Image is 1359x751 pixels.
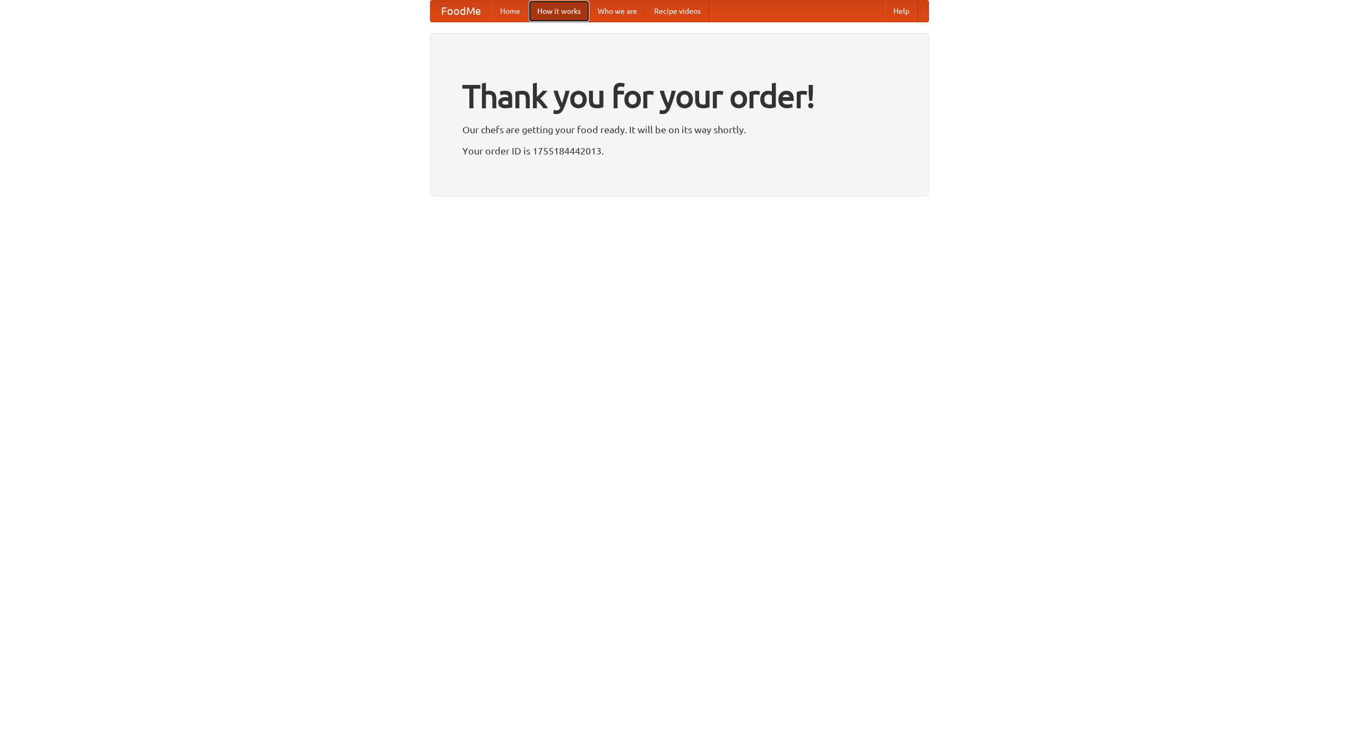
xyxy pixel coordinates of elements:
[462,71,897,122] h1: Thank you for your order!
[885,1,918,22] a: Help
[646,1,709,22] a: Recipe videos
[529,1,589,22] a: How it works
[431,1,492,22] a: FoodMe
[462,122,897,137] p: Our chefs are getting your food ready. It will be on its way shortly.
[492,1,529,22] a: Home
[462,143,897,159] p: Your order ID is 1755184442013.
[589,1,646,22] a: Who we are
